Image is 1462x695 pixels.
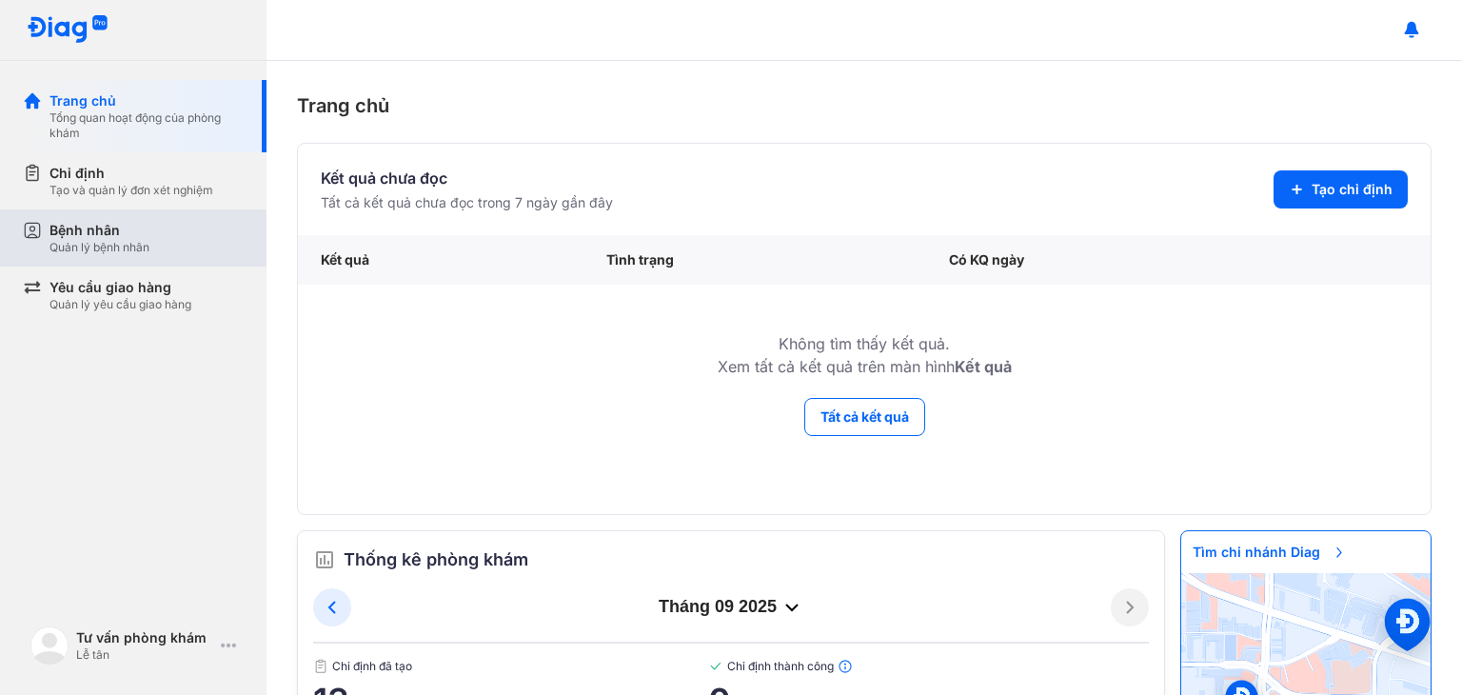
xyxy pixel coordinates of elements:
[955,357,1012,376] b: Kết quả
[708,659,1149,674] span: Chỉ định thành công
[804,398,925,436] button: Tất cả kết quả
[76,628,213,647] div: Tư vấn phòng khám
[313,659,708,674] span: Chỉ định đã tạo
[708,659,723,674] img: checked-green.01cc79e0.svg
[313,659,328,674] img: document.50c4cfd0.svg
[1312,180,1393,199] span: Tạo chỉ định
[298,235,583,285] div: Kết quả
[49,183,213,198] div: Tạo và quản lý đơn xét nghiệm
[49,278,191,297] div: Yêu cầu giao hàng
[344,546,528,573] span: Thống kê phòng khám
[298,285,1431,397] td: Không tìm thấy kết quả. Xem tất cả kết quả trên màn hình
[351,596,1111,619] div: tháng 09 2025
[297,91,1432,120] div: Trang chủ
[49,164,213,183] div: Chỉ định
[1181,531,1358,573] span: Tìm chi nhánh Diag
[313,548,336,571] img: order.5a6da16c.svg
[321,167,613,189] div: Kết quả chưa đọc
[30,626,69,665] img: logo
[49,297,191,312] div: Quản lý yêu cầu giao hàng
[49,240,149,255] div: Quản lý bệnh nhân
[49,221,149,240] div: Bệnh nhân
[27,15,109,45] img: logo
[1274,170,1408,208] button: Tạo chỉ định
[321,193,613,212] div: Tất cả kết quả chưa đọc trong 7 ngày gần đây
[583,235,926,285] div: Tình trạng
[838,659,853,674] img: info.7e716105.svg
[926,235,1293,285] div: Có KQ ngày
[49,110,244,141] div: Tổng quan hoạt động của phòng khám
[76,647,213,663] div: Lễ tân
[49,91,244,110] div: Trang chủ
